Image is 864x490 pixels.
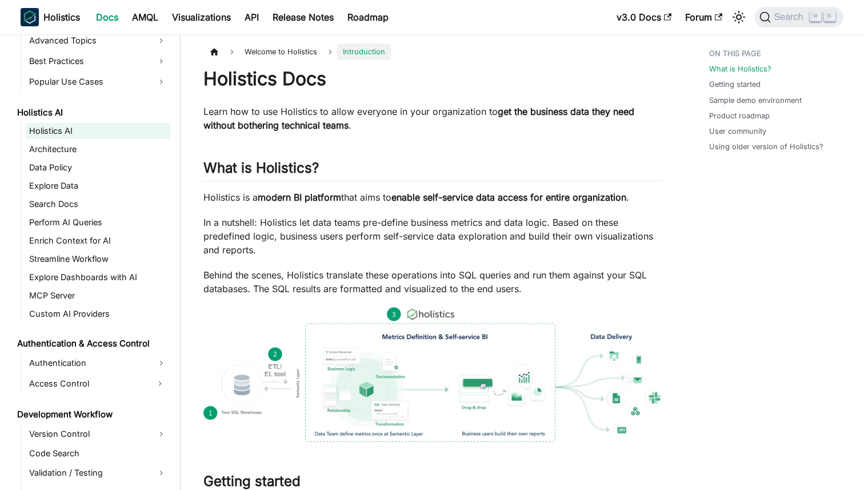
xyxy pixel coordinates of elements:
[709,63,771,74] a: What is Holistics?
[771,12,810,22] span: Search
[26,425,170,443] a: Version Control
[203,43,663,60] nav: Breadcrumbs
[203,105,663,132] p: Learn how to use Holistics to allow everyone in your organization to .
[26,306,170,322] a: Custom AI Providers
[678,8,729,26] a: Forum
[341,8,395,26] a: Roadmap
[43,10,80,24] b: Holistics
[26,375,150,393] a: Access Control
[610,8,678,26] a: v3.0 Docs
[26,251,170,267] a: Streamline Workflow
[239,43,323,60] span: Welcome to Holistics
[26,196,170,212] a: Search Docs
[238,8,266,26] a: API
[165,8,238,26] a: Visualizations
[391,192,626,203] strong: enable self-service data access for entire organization
[203,67,663,90] h1: Holistics Docs
[26,73,170,91] a: Popular Use Cases
[26,160,170,176] a: Data Policy
[21,8,80,26] a: HolisticsHolistics
[9,34,181,490] nav: Docs sidebar
[730,8,748,26] button: Switch between dark and light mode (currently light mode)
[26,464,170,482] a: Validation / Testing
[709,79,761,90] a: Getting started
[203,160,663,181] h2: What is Holistics?
[266,8,341,26] a: Release Notes
[709,126,766,137] a: User community
[125,8,165,26] a: AMQL
[26,269,170,285] a: Explore Dashboards with AI
[14,105,170,121] a: Holistics AI
[14,407,170,423] a: Development Workflow
[150,375,170,393] button: Expand sidebar category 'Access Control'
[26,288,170,304] a: MCP Server
[810,11,821,22] kbd: ⌘
[26,445,170,461] a: Code Search
[337,43,391,60] span: Introduction
[203,190,663,204] p: Holistics is a that aims to .
[26,233,170,249] a: Enrich Context for AI
[824,11,835,22] kbd: K
[203,307,663,442] img: How Holistics fits in your Data Stack
[258,192,341,203] strong: modern BI platform
[203,216,663,257] p: In a nutshell: Holistics let data teams pre-define business metrics and data logic. Based on thes...
[203,43,225,60] a: Home page
[709,141,823,152] a: Using older version of Holistics?
[21,8,39,26] img: Holistics
[26,31,170,50] a: Advanced Topics
[26,214,170,230] a: Perform AI Queries
[26,123,170,139] a: Holistics AI
[203,268,663,296] p: Behind the scenes, Holistics translate these operations into SQL queries and run them against you...
[26,354,170,372] a: Authentication
[709,95,802,106] a: Sample demo environment
[89,8,125,26] a: Docs
[709,110,770,121] a: Product roadmap
[26,178,170,194] a: Explore Data
[755,7,843,27] button: Search (Command+K)
[14,336,170,352] a: Authentication & Access Control
[26,52,170,70] a: Best Practices
[26,141,170,157] a: Architecture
